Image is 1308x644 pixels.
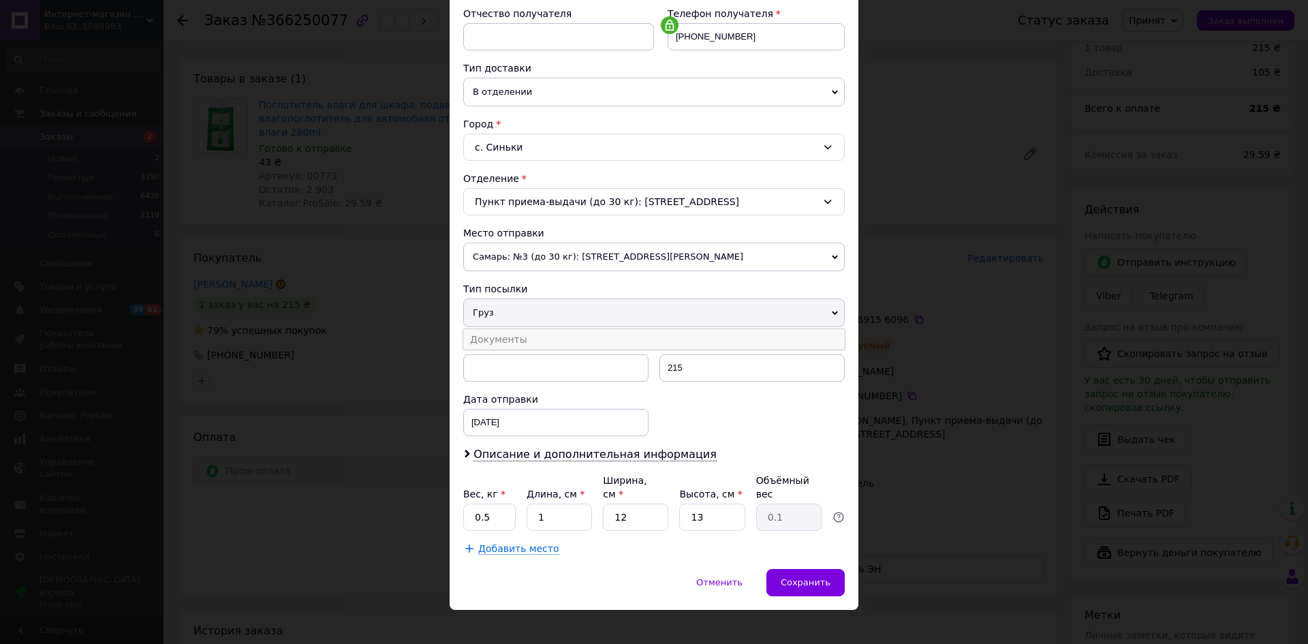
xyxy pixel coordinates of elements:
div: Отделение [463,172,845,185]
label: Вес, кг [463,489,505,500]
span: Самарь: №3 (до 30 кг): [STREET_ADDRESS][PERSON_NAME] [463,243,845,271]
span: Сохранить [781,577,830,587]
div: Пункт приема-выдачи (до 30 кг): [STREET_ADDRESS] [463,188,845,215]
span: Добавить место [478,543,559,555]
div: Дата отправки [463,393,649,406]
span: Место отправки [463,228,544,239]
label: Ширина, см [603,475,647,500]
label: Высота, см [679,489,742,500]
span: Описание и дополнительная информация [473,448,717,461]
label: Длина, см [527,489,585,500]
div: Город [463,117,845,131]
div: с. Синьки [463,134,845,161]
span: Груз [463,298,845,327]
span: Тип доставки [463,63,531,74]
span: Отчество получателя [463,8,572,19]
span: Телефон получателя [668,8,773,19]
span: Тип посылки [463,283,527,294]
input: +380 [668,23,845,50]
span: Отменить [696,577,743,587]
div: Объёмный вес [756,474,822,501]
span: В отделении [463,78,845,106]
li: Документы [463,329,845,350]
